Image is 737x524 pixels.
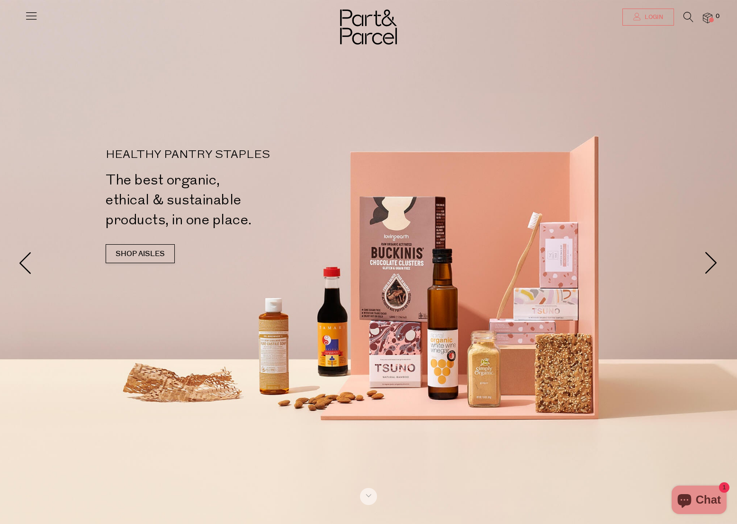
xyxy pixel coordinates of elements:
p: HEALTHY PANTRY STAPLES [106,149,372,161]
h2: The best organic, ethical & sustainable products, in one place. [106,170,372,230]
span: 0 [713,12,722,21]
inbox-online-store-chat: Shopify online store chat [669,486,729,516]
span: Login [642,13,663,21]
a: SHOP AISLES [106,244,175,263]
img: Part&Parcel [340,9,397,45]
a: 0 [703,13,712,23]
a: Login [622,9,674,26]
